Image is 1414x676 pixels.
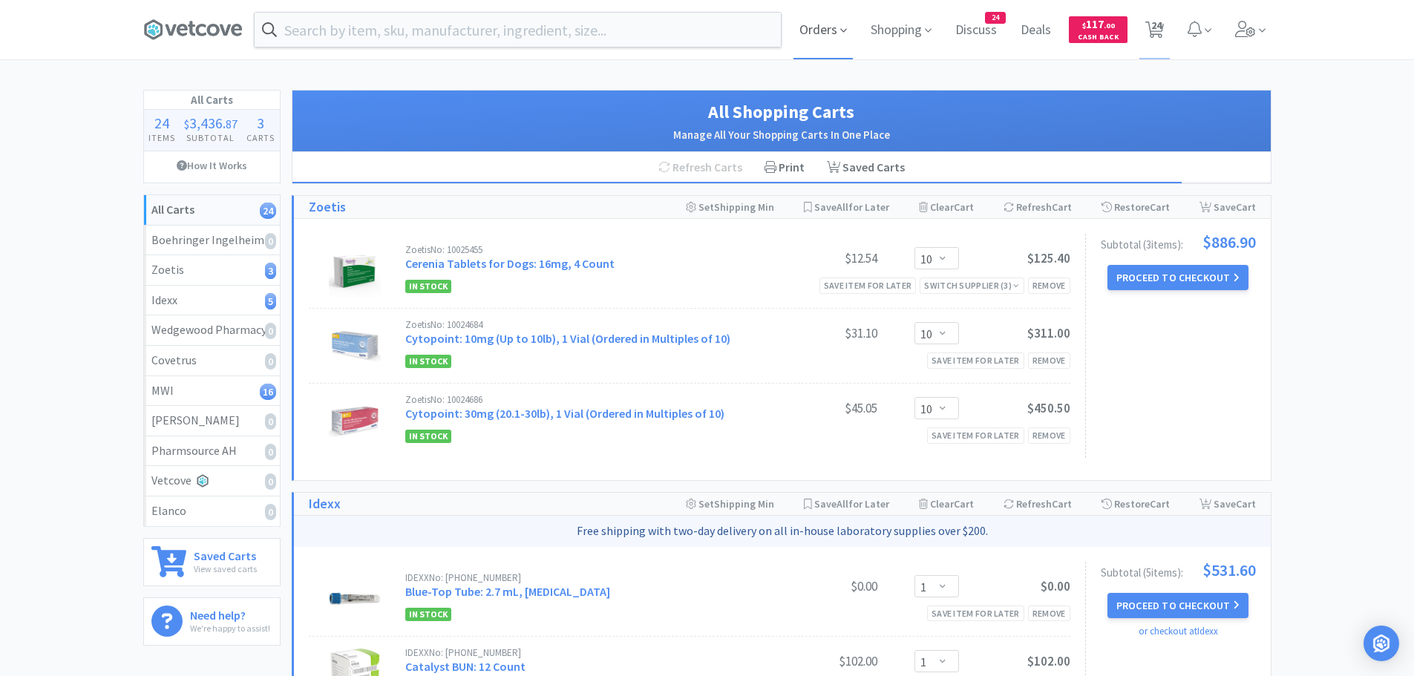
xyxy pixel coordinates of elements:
[226,117,238,131] span: 87
[1041,578,1070,594] span: $0.00
[1104,21,1115,30] span: . 00
[1202,234,1256,250] span: $886.90
[819,278,917,293] div: Save item for later
[766,577,877,595] div: $0.00
[151,291,272,310] div: Idexx
[1078,33,1119,43] span: Cash Back
[1150,497,1170,511] span: Cart
[143,538,281,586] a: Saved CartsView saved carts
[1027,400,1070,416] span: $450.50
[309,197,346,218] a: Zoetis
[837,497,848,511] span: All
[151,321,272,340] div: Wedgewood Pharmacy
[405,659,526,674] a: Catalyst BUN: 12 Count
[1028,278,1070,293] div: Remove
[986,13,1005,23] span: 24
[265,353,276,370] i: 0
[927,352,1024,368] div: Save item for later
[329,320,381,372] img: 79467d3129c14af587c8eb86c0883fd0_534320.jpeg
[265,263,276,279] i: 3
[927,606,1024,621] div: Save item for later
[1052,497,1072,511] span: Cart
[766,652,877,670] div: $102.00
[816,152,916,183] a: Saved Carts
[194,562,257,576] p: View saved carts
[1004,493,1072,515] div: Refresh
[405,406,724,421] a: Cytopoint: 30mg (20.1-30lb), 1 Vial (Ordered in Multiples of 10)
[698,200,714,214] span: Set
[1082,17,1115,31] span: 117
[1236,497,1256,511] span: Cart
[307,98,1256,126] h1: All Shopping Carts
[405,395,766,404] div: Zoetis No: 10024686
[190,621,270,635] p: We're happy to assist!
[1236,200,1256,214] span: Cart
[1199,196,1256,218] div: Save
[151,411,272,430] div: [PERSON_NAME]
[265,473,276,490] i: 0
[190,606,270,621] h6: Need help?
[151,471,272,490] div: Vetcove
[1150,200,1170,214] span: Cart
[927,427,1024,443] div: Save item for later
[307,126,1256,144] h2: Manage All Your Shopping Carts In One Place
[180,131,242,145] h4: Subtotal
[1069,10,1127,50] a: $117.00Cash Back
[405,573,766,583] div: IDEXX No: [PHONE_NUMBER]
[189,114,223,132] span: 3,436
[1102,493,1170,515] div: Restore
[766,399,877,417] div: $45.05
[919,196,974,218] div: Clear
[405,280,451,293] span: In Stock
[1028,427,1070,443] div: Remove
[265,444,276,460] i: 0
[144,376,280,407] a: MWI16
[144,131,180,145] h4: Items
[151,260,272,280] div: Zoetis
[1027,653,1070,669] span: $102.00
[180,116,242,131] div: .
[1028,352,1070,368] div: Remove
[151,502,272,521] div: Elanco
[698,497,714,511] span: Set
[1139,25,1170,39] a: 24
[405,355,451,368] span: In Stock
[329,245,381,297] img: dcf70baeaa4b48babbc66fef1648585f_544526.jpeg
[151,231,272,250] div: Boehringer Ingelheim
[265,233,276,249] i: 0
[1101,562,1256,578] div: Subtotal ( 5 item s ):
[954,200,974,214] span: Cart
[151,202,194,217] strong: All Carts
[1028,606,1070,621] div: Remove
[405,320,766,329] div: Zoetis No: 10024684
[686,493,774,515] div: Shipping Min
[1015,24,1057,37] a: Deals
[265,323,276,339] i: 0
[309,493,341,515] a: Idexx
[1102,196,1170,218] div: Restore
[194,546,257,562] h6: Saved Carts
[257,114,264,132] span: 3
[144,315,280,346] a: Wedgewood Pharmacy0
[329,395,381,447] img: c75d754290ff494087b9ddf993b7bf2c_527056.jpeg
[1004,196,1072,218] div: Refresh
[265,293,276,309] i: 5
[766,324,877,342] div: $31.10
[1027,325,1070,341] span: $311.00
[814,497,889,511] span: Save for Later
[144,226,280,256] a: Boehringer Ingelheim0
[949,24,1003,37] a: Discuss24
[1027,250,1070,266] span: $125.40
[151,351,272,370] div: Covetrus
[405,648,766,657] div: IDEXX No: [PHONE_NUMBER]
[144,496,280,526] a: Elanco0
[686,196,774,218] div: Shipping Min
[766,249,877,267] div: $12.54
[1082,21,1086,30] span: $
[405,245,766,255] div: Zoetis No: 10025455
[405,608,451,621] span: In Stock
[924,278,1019,292] div: Switch Supplier ( 3 )
[837,200,848,214] span: All
[144,255,280,286] a: Zoetis3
